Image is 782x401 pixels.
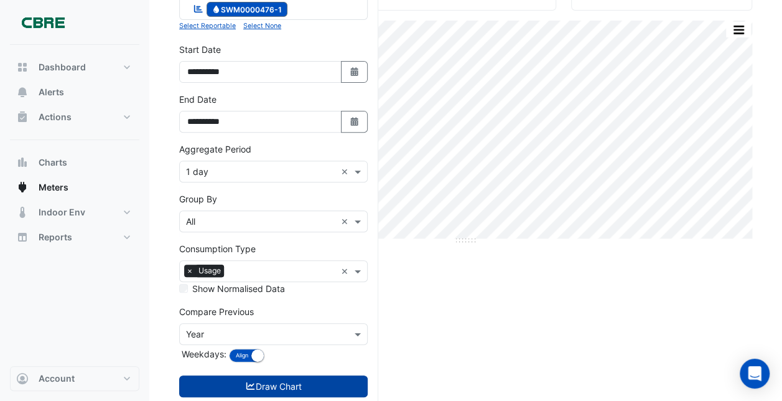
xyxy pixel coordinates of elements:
button: Actions [10,105,139,130]
img: Company Logo [15,10,71,35]
button: Select Reportable [179,20,236,31]
button: More Options [726,22,751,37]
div: Open Intercom Messenger [740,359,770,389]
fa-icon: Select Date [349,67,360,77]
span: Alerts [39,86,64,98]
label: End Date [179,93,216,106]
button: Dashboard [10,55,139,80]
span: Usage [195,265,224,277]
button: Draw Chart [179,375,368,397]
app-icon: Meters [16,181,29,194]
fa-icon: Select Date [349,116,360,127]
span: Clear [341,165,351,178]
span: Actions [39,111,72,123]
button: Account [10,366,139,391]
label: Consumption Type [179,242,256,255]
fa-icon: Reportable [193,3,204,14]
button: Charts [10,150,139,175]
span: Clear [341,215,351,228]
span: Dashboard [39,61,86,73]
app-icon: Alerts [16,86,29,98]
label: Aggregate Period [179,143,251,156]
button: Indoor Env [10,200,139,225]
app-icon: Actions [16,111,29,123]
app-icon: Indoor Env [16,206,29,219]
app-icon: Dashboard [16,61,29,73]
button: Meters [10,175,139,200]
small: Select None [243,22,281,30]
label: Weekdays: [179,347,226,361]
small: Select Reportable [179,22,236,30]
button: Select None [243,20,281,31]
span: Charts [39,156,67,169]
label: Start Date [179,43,221,56]
span: Account [39,372,75,385]
span: Reports [39,231,72,243]
label: Show Normalised Data [192,282,285,295]
app-icon: Reports [16,231,29,243]
button: Alerts [10,80,139,105]
button: Reports [10,225,139,250]
span: Indoor Env [39,206,85,219]
app-icon: Charts [16,156,29,169]
fa-icon: Water [212,4,221,14]
span: × [184,265,195,277]
label: Group By [179,192,217,205]
span: Meters [39,181,68,194]
span: SWM0000476-1 [207,2,288,17]
span: Clear [341,265,351,278]
label: Compare Previous [179,305,254,318]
